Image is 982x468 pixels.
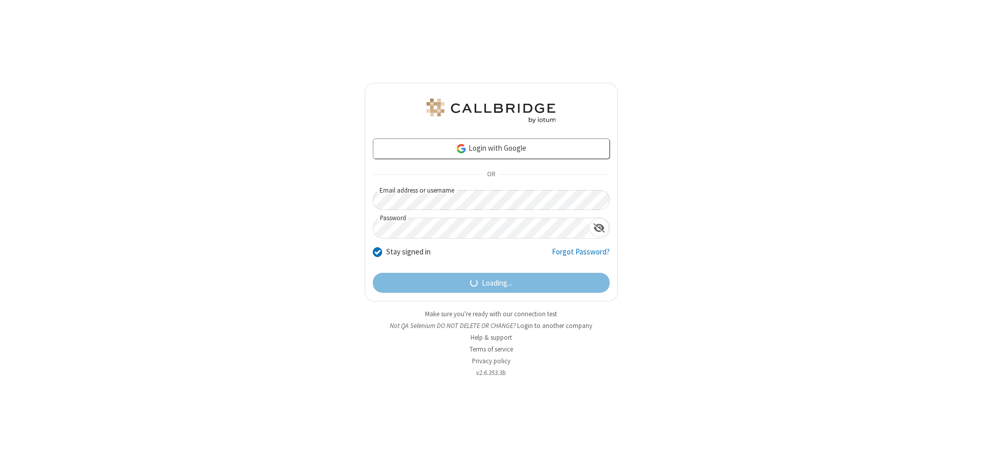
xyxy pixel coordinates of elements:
span: Loading... [482,277,512,289]
span: OR [483,168,499,182]
button: Login to another company [517,321,592,331]
img: QA Selenium DO NOT DELETE OR CHANGE [425,99,557,123]
a: Make sure you're ready with our connection test [425,310,557,318]
iframe: Chat [956,441,974,461]
li: v2.6.353.3b [365,368,618,378]
li: Not QA Selenium DO NOT DELETE OR CHANGE? [365,321,618,331]
a: Help & support [471,333,512,342]
button: Loading... [373,273,610,293]
a: Forgot Password? [552,246,610,266]
input: Password [373,218,589,238]
a: Privacy policy [472,357,510,365]
input: Email address or username [373,190,610,210]
a: Terms of service [470,345,513,354]
a: Login with Google [373,138,610,159]
label: Stay signed in [386,246,431,258]
img: google-icon.png [456,143,467,154]
div: Show password [589,218,609,237]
